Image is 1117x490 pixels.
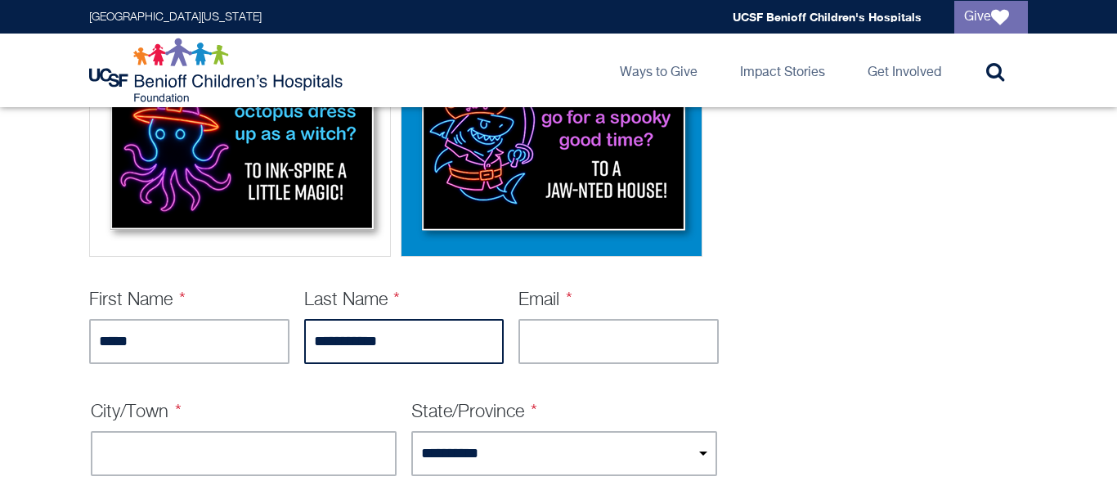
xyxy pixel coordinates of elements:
[733,10,922,24] a: UCSF Benioff Children's Hospitals
[607,34,711,107] a: Ways to Give
[411,403,537,421] label: State/Province
[518,291,572,309] label: Email
[401,40,702,257] div: Shark
[89,38,347,103] img: Logo for UCSF Benioff Children's Hospitals Foundation
[406,46,697,246] img: Shark
[954,1,1028,34] a: Give
[89,11,262,23] a: [GEOGRAPHIC_DATA][US_STATE]
[89,40,391,257] div: Octopus
[89,291,186,309] label: First Name
[855,34,954,107] a: Get Involved
[304,291,401,309] label: Last Name
[91,403,182,421] label: City/Town
[95,46,385,246] img: Octopus
[727,34,838,107] a: Impact Stories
